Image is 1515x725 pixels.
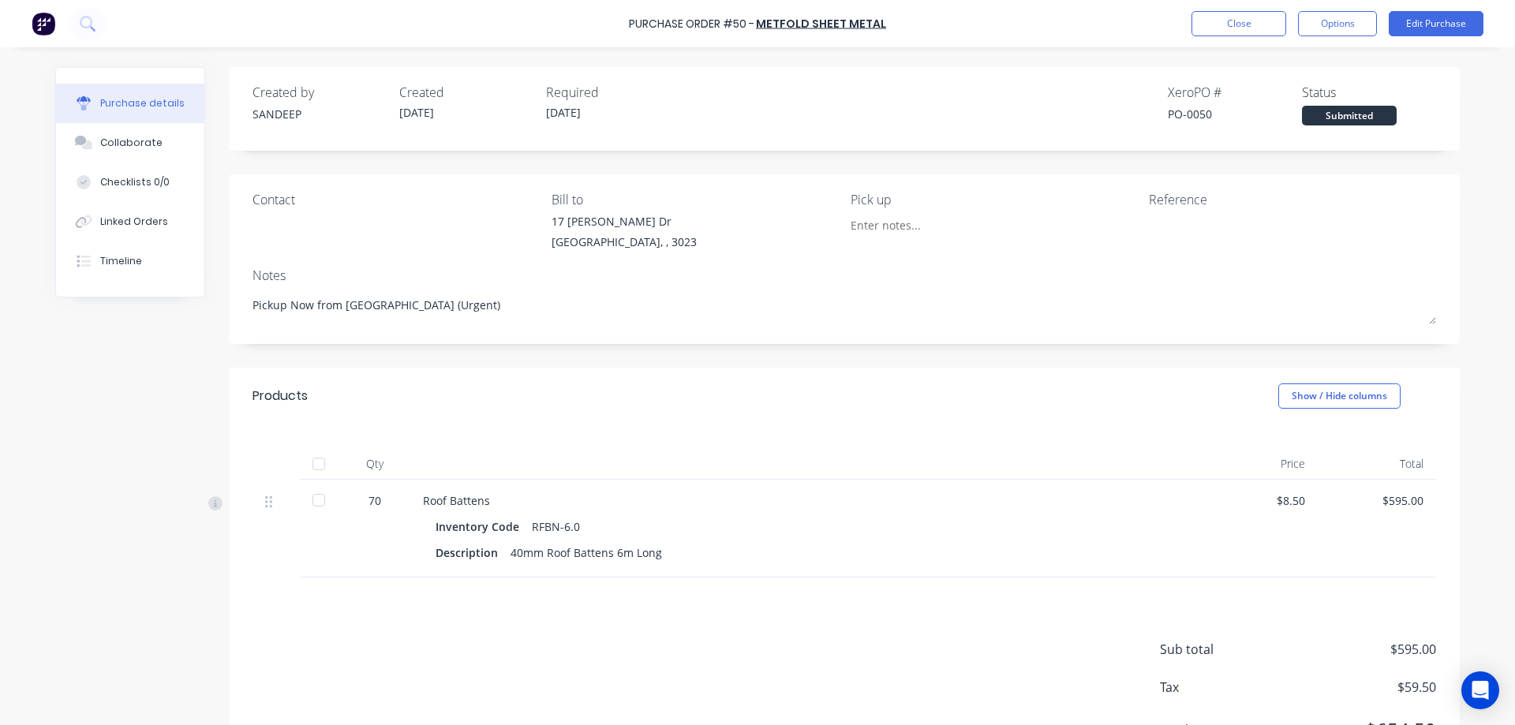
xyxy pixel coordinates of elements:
[56,163,204,202] button: Checklists 0/0
[56,202,204,241] button: Linked Orders
[1278,678,1436,697] span: $59.50
[1199,448,1318,480] div: Price
[1330,492,1423,509] div: $595.00
[252,387,308,405] div: Products
[252,266,1436,285] div: Notes
[1191,11,1286,36] button: Close
[1168,83,1302,102] div: Xero PO #
[252,83,387,102] div: Created by
[1318,448,1436,480] div: Total
[56,123,204,163] button: Collaborate
[100,96,185,110] div: Purchase details
[436,541,511,564] div: Description
[252,106,387,122] div: SANDEEP
[436,515,532,538] div: Inventory Code
[1168,106,1302,122] div: PO-0050
[252,289,1436,324] textarea: Pickup Now from [GEOGRAPHIC_DATA] (Urgent)
[1389,11,1483,36] button: Edit Purchase
[423,492,1187,509] div: Roof Battens
[1461,671,1499,709] div: Open Intercom Messenger
[629,16,754,32] div: Purchase Order #50 -
[252,190,540,209] div: Contact
[1212,492,1305,509] div: $8.50
[1302,83,1436,102] div: Status
[100,136,163,150] div: Collaborate
[56,241,204,281] button: Timeline
[100,175,170,189] div: Checklists 0/0
[1278,383,1401,409] button: Show / Hide columns
[552,234,697,250] div: [GEOGRAPHIC_DATA], , 3023
[511,541,662,564] div: 40mm Roof Battens 6m Long
[851,213,994,237] input: Enter notes...
[352,492,398,509] div: 70
[32,12,55,36] img: Factory
[1278,640,1436,659] span: $595.00
[100,254,142,268] div: Timeline
[399,83,533,102] div: Created
[1298,11,1377,36] button: Options
[100,215,168,229] div: Linked Orders
[552,213,697,230] div: 17 [PERSON_NAME] Dr
[756,16,886,32] a: METFOLD SHEET METAL
[552,190,839,209] div: Bill to
[546,83,680,102] div: Required
[1160,640,1278,659] span: Sub total
[339,448,410,480] div: Qty
[532,515,580,538] div: RFBN-6.0
[1160,678,1278,697] span: Tax
[1149,190,1436,209] div: Reference
[56,84,204,123] button: Purchase details
[851,190,1138,209] div: Pick up
[1302,106,1397,125] div: Submitted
